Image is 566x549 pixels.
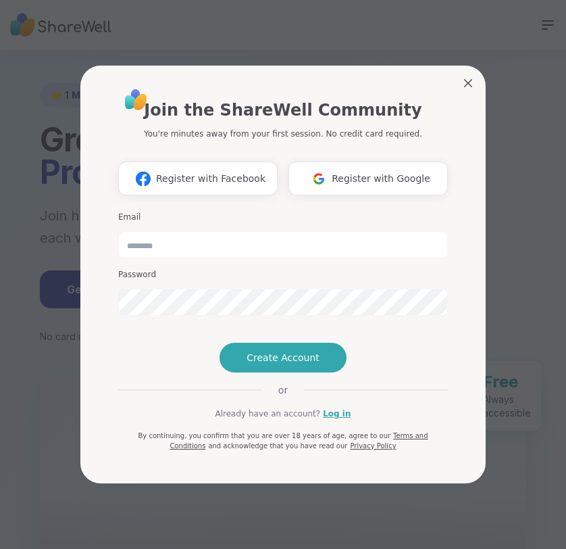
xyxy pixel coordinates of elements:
span: Register with Google [332,172,430,186]
h1: Join the ShareWell Community [144,98,421,122]
a: Privacy Policy [350,442,396,450]
img: ShareWell Logomark [306,166,332,191]
span: Create Account [247,351,319,364]
button: Create Account [220,343,346,373]
span: By continuing, you confirm that you are over 18 years of age, agree to our [138,432,390,439]
span: or [262,383,304,397]
span: Register with Facebook [156,172,265,186]
img: ShareWell Logo [121,85,151,115]
img: ShareWell Logomark [130,166,156,191]
a: Terms and Conditions [170,432,428,450]
span: Already have an account? [215,408,320,420]
span: and acknowledge that you have read our [208,442,347,450]
button: Register with Google [288,162,448,195]
h3: Email [118,212,448,223]
h3: Password [118,269,448,281]
a: Log in [323,408,351,420]
button: Register with Facebook [118,162,278,195]
p: You're minutes away from your first session. No credit card required. [144,128,422,140]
